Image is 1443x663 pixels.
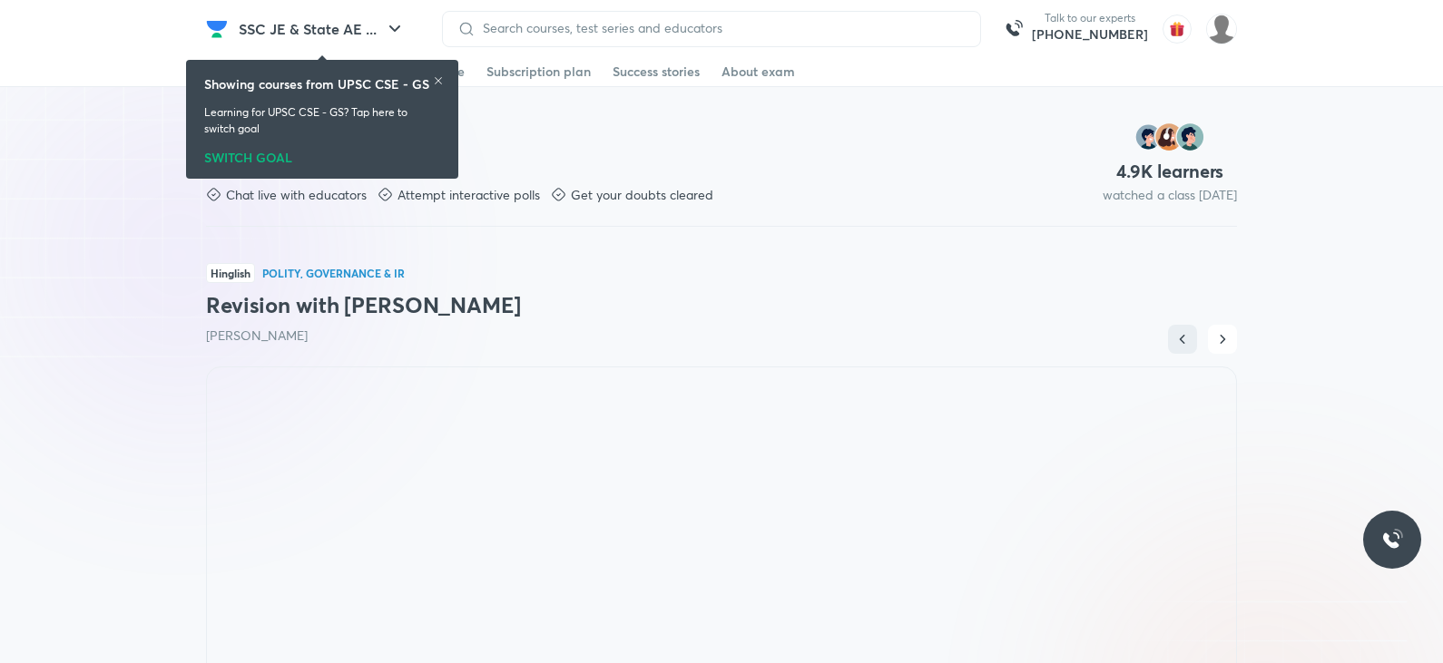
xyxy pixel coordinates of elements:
[1116,160,1224,183] h4: 4.9 K learners
[206,327,1237,345] p: [PERSON_NAME]
[206,290,1237,319] h3: Revision with [PERSON_NAME]
[613,63,700,81] div: Success stories
[204,144,440,164] div: SWITCH GOAL
[226,186,367,204] p: Chat live with educators
[721,57,795,86] a: About exam
[476,21,966,35] input: Search courses, test series and educators
[204,74,429,93] h6: Showing courses from UPSC CSE - GS
[1032,11,1148,25] p: Talk to our experts
[1032,25,1148,44] a: [PHONE_NUMBER]
[262,268,405,278] p: Polity, Governance & IR
[1163,15,1192,44] img: avatar
[1103,186,1237,204] p: watched a class [DATE]
[398,186,540,204] p: Attempt interactive polls
[1206,14,1237,44] img: Koti
[1381,529,1403,551] img: ttu
[571,186,713,204] p: Get your doubts cleared
[206,18,228,40] img: Company Logo
[721,63,795,81] div: About exam
[996,11,1032,47] img: call-us
[206,263,255,283] span: Hinglish
[613,57,700,86] a: Success stories
[228,11,417,47] button: SSC JE & State AE ...
[486,57,591,86] a: Subscription plan
[204,104,440,137] p: Learning for UPSC CSE - GS? Tap here to switch goal
[486,63,591,81] div: Subscription plan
